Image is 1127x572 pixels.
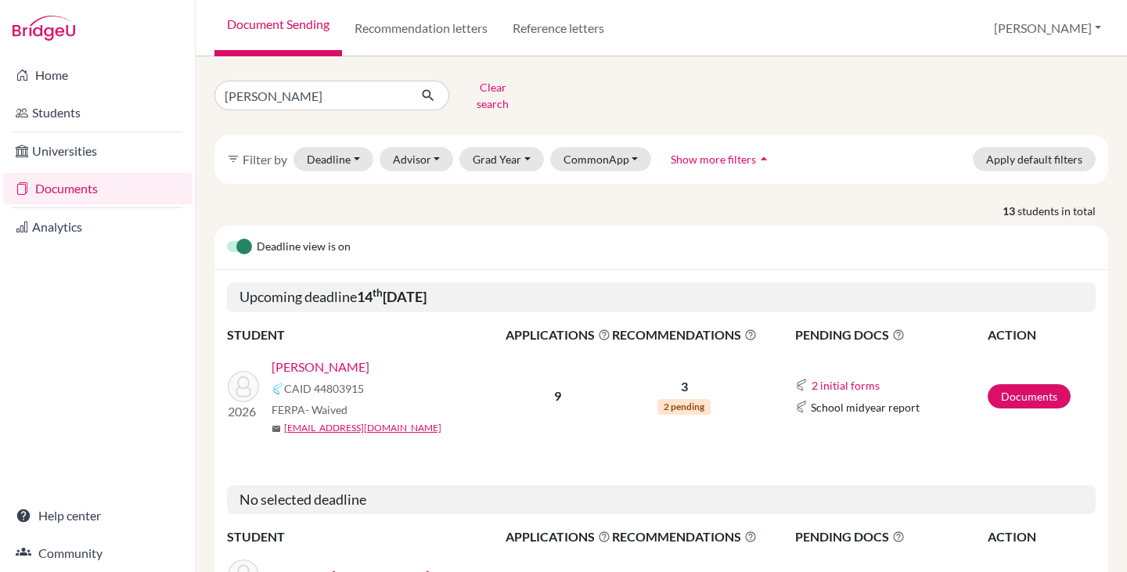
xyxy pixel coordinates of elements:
span: CAID 44803915 [284,380,364,397]
span: PENDING DOCS [795,527,986,546]
span: 2 pending [657,399,711,415]
h5: Upcoming deadline [227,282,1096,312]
a: Documents [988,384,1071,408]
th: STUDENT [227,325,505,345]
b: 14 [DATE] [357,288,427,305]
span: PENDING DOCS [795,326,986,344]
h5: No selected deadline [227,485,1096,515]
span: APPLICATIONS [506,326,610,344]
th: STUDENT [227,527,505,547]
a: Documents [3,173,192,204]
i: arrow_drop_up [756,151,772,167]
a: Help center [3,500,192,531]
button: Apply default filters [973,147,1096,171]
span: Show more filters [671,153,756,166]
th: ACTION [987,325,1096,345]
a: Students [3,97,192,128]
span: School midyear report [811,399,920,416]
span: RECOMMENDATIONS [612,527,757,546]
img: Common App logo [795,401,808,413]
button: Advisor [380,147,454,171]
span: FERPA [272,401,347,418]
input: Find student by name... [214,81,409,110]
a: Community [3,538,192,569]
button: 2 initial forms [811,376,880,394]
p: 3 [612,377,757,396]
img: Paiva, Pedro [228,371,259,402]
span: mail [272,424,281,433]
span: RECOMMENDATIONS [612,326,757,344]
sup: th [373,286,383,299]
strong: 13 [1003,203,1017,219]
span: - Waived [305,403,347,416]
a: [PERSON_NAME] [272,358,369,376]
button: Clear search [449,75,536,116]
b: 9 [554,388,561,403]
th: ACTION [987,527,1096,547]
button: Show more filtersarrow_drop_up [657,147,785,171]
button: [PERSON_NAME] [987,13,1108,43]
a: Universities [3,135,192,167]
img: Common App logo [795,379,808,391]
i: filter_list [227,153,239,165]
span: Filter by [243,152,287,167]
a: [EMAIL_ADDRESS][DOMAIN_NAME] [284,421,441,435]
span: Deadline view is on [257,238,351,257]
a: Home [3,59,192,91]
button: Deadline [293,147,373,171]
span: APPLICATIONS [506,527,610,546]
span: students in total [1017,203,1108,219]
img: Common App logo [272,383,284,395]
img: Bridge-U [13,16,75,41]
button: Grad Year [459,147,544,171]
button: CommonApp [550,147,652,171]
p: 2026 [228,402,259,421]
a: Analytics [3,211,192,243]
